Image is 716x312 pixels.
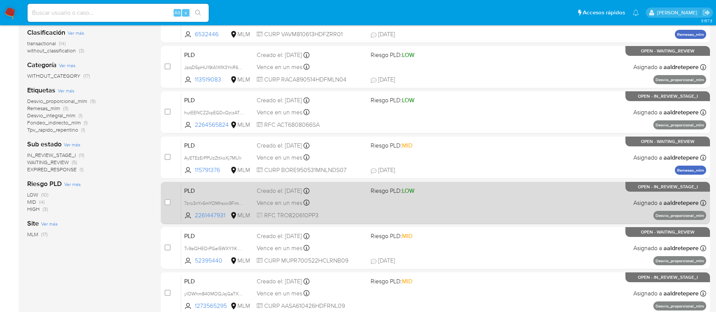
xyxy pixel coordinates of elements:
[28,8,209,18] input: Buscar usuario o caso...
[174,9,180,16] span: Alt
[583,9,625,17] span: Accesos rápidos
[185,9,187,16] span: s
[702,9,710,17] a: Salir
[190,8,206,18] button: search-icon
[633,9,639,16] a: Notificaciones
[701,18,712,24] span: 3.157.3
[657,9,700,16] p: alicia.aldreteperez@mercadolibre.com.mx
